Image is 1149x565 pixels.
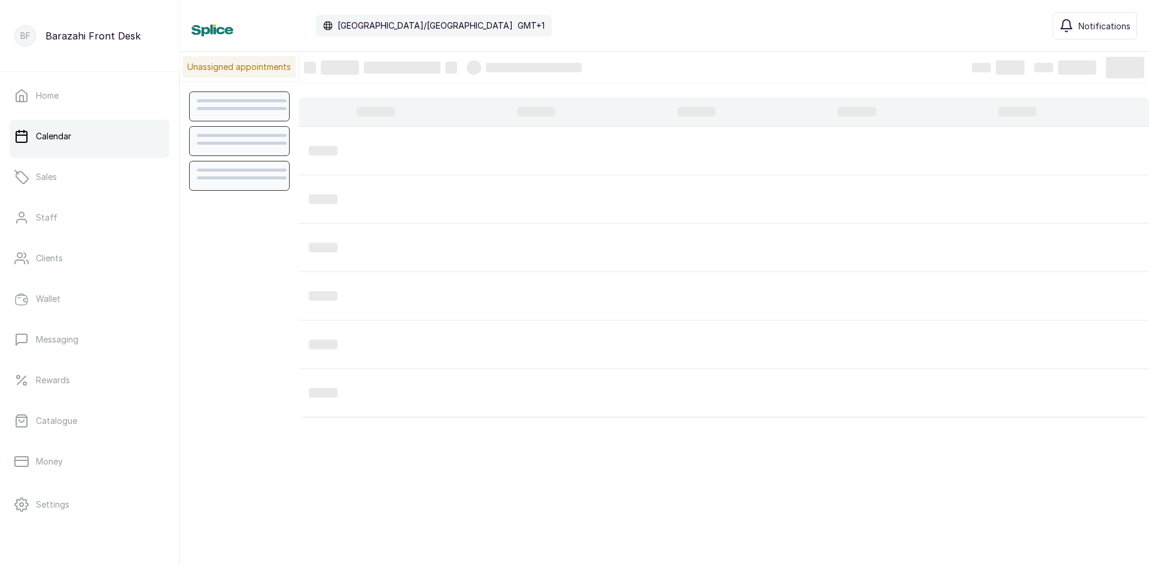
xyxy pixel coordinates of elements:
[36,334,78,346] p: Messaging
[10,488,169,521] a: Settings
[10,445,169,478] a: Money
[20,30,31,42] p: BF
[10,242,169,275] a: Clients
[10,404,169,438] a: Catalogue
[36,499,69,511] p: Settings
[1078,20,1130,32] span: Notifications
[10,79,169,112] a: Home
[518,20,545,32] p: GMT+1
[36,415,77,427] p: Catalogue
[10,282,169,316] a: Wallet
[183,56,296,78] p: Unassigned appointments
[36,293,60,305] p: Wallet
[10,160,169,194] a: Sales
[36,90,59,102] p: Home
[10,201,169,234] a: Staff
[45,29,141,43] p: Barazahi Front Desk
[36,212,57,224] p: Staff
[1053,12,1137,39] button: Notifications
[338,20,513,32] p: [GEOGRAPHIC_DATA]/[GEOGRAPHIC_DATA]
[10,364,169,397] a: Rewards
[36,252,63,264] p: Clients
[36,456,63,468] p: Money
[10,323,169,356] a: Messaging
[36,130,71,142] p: Calendar
[36,374,70,386] p: Rewards
[10,120,169,153] a: Calendar
[36,171,57,183] p: Sales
